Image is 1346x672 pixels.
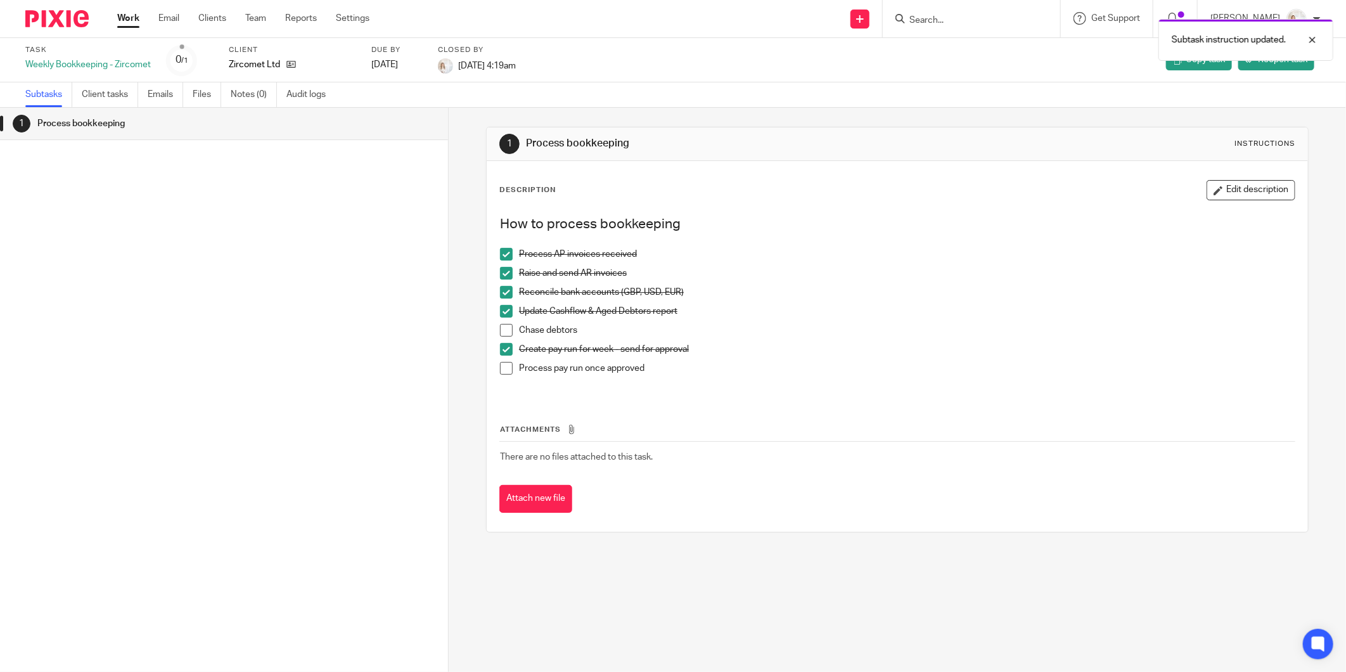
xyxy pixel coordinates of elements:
a: Team [245,12,266,25]
div: [DATE] [371,58,422,71]
a: Subtasks [25,82,72,107]
a: Email [158,12,179,25]
div: 1 [13,115,30,132]
button: Edit description [1207,180,1295,200]
p: Description [499,185,556,195]
span: There are no files attached to this task. [500,453,653,462]
p: Raise and send AR invoices [519,267,1295,280]
a: Work [117,12,139,25]
p: Reconcile bank accounts (GBP, USD, EUR) [519,286,1295,299]
p: Chase debtors [519,324,1295,337]
label: Client [229,45,356,55]
p: Create pay run for week - send for approval [519,343,1295,356]
label: Due by [371,45,422,55]
small: /1 [181,57,188,64]
h1: Process bookkeeping [527,137,925,150]
p: Update Cashflow & Aged Debtors report [519,305,1295,318]
a: Emails [148,82,183,107]
div: 0 [176,53,188,67]
h2: How to process bookkeeping [500,214,1295,235]
span: [DATE] 4:19am [458,61,516,70]
div: Instructions [1234,139,1295,149]
p: Subtask instruction updated. [1172,34,1286,46]
a: Notes (0) [231,82,277,107]
a: Audit logs [286,82,335,107]
h1: Process bookkeeping [37,114,303,133]
span: Attachments [500,426,561,433]
label: Closed by [438,45,516,55]
a: Clients [198,12,226,25]
img: Image.jpeg [1286,9,1307,29]
img: Pixie [25,10,89,27]
a: Client tasks [82,82,138,107]
a: Files [193,82,221,107]
label: Task [25,45,151,55]
p: Process AP invoices received [519,248,1295,261]
button: Attach new file [499,485,572,514]
div: Weekly Bookkeeping - Zircomet [25,58,151,71]
p: Zircomet Ltd [229,58,280,71]
a: Settings [336,12,369,25]
div: 1 [499,134,520,154]
p: Process pay run once approved [519,362,1295,375]
a: Reports [285,12,317,25]
img: Image.jpeg [438,58,453,74]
